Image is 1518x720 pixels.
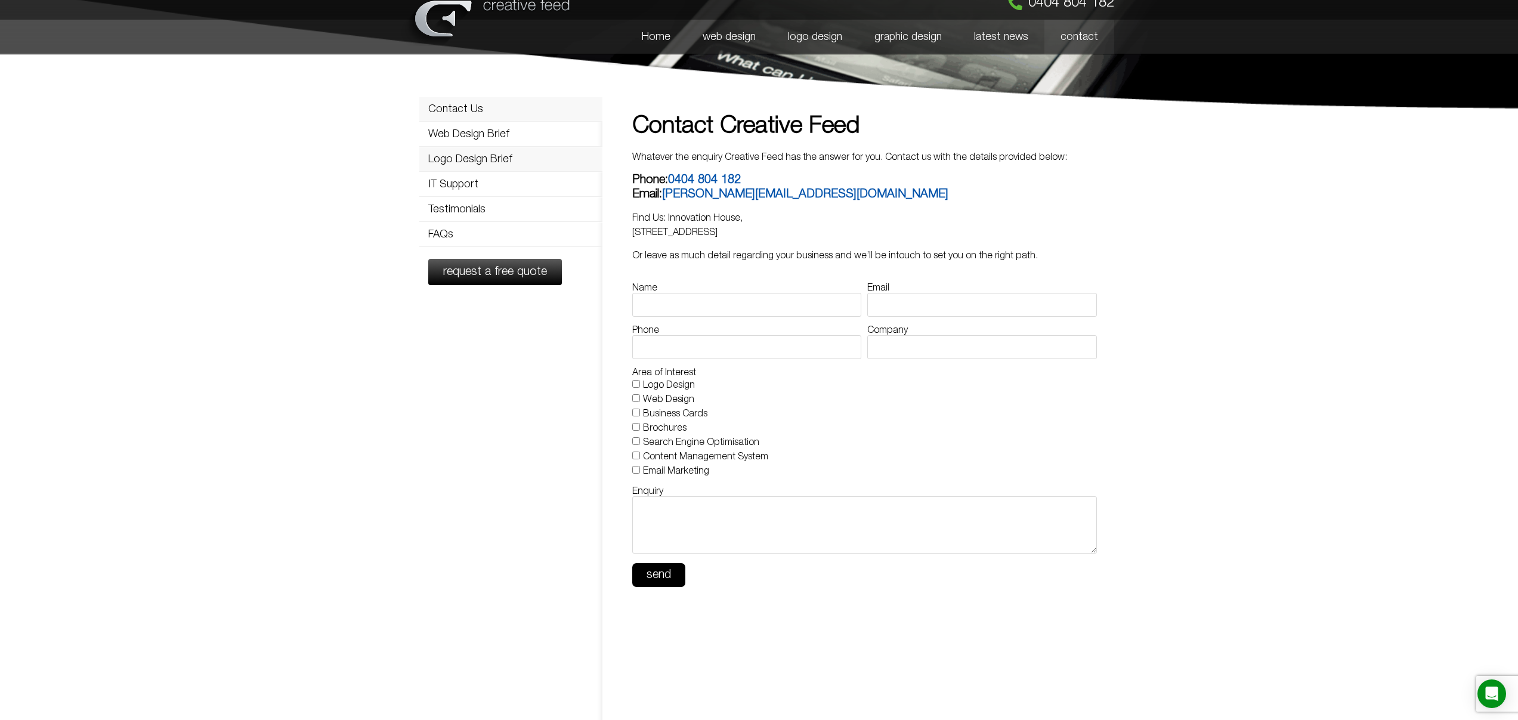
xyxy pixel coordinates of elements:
a: contact [1044,20,1114,54]
div: Domain: [DOMAIN_NAME] [31,31,131,41]
form: Contact Form [632,283,1096,596]
label: Brochures [643,424,687,432]
label: Email Marketing [643,467,709,475]
label: Area of Interest [632,368,696,378]
div: Domain Overview [45,70,107,78]
a: request a free quote [428,259,562,285]
h1: Contact Creative Feed [632,115,1096,138]
span: send [647,569,671,581]
span: request a free quote [443,266,547,278]
a: latest news [958,20,1044,54]
label: Web Design [643,395,694,404]
img: tab_keywords_by_traffic_grey.svg [119,69,128,79]
a: 0404 804 182 [668,175,741,186]
p: Find Us: Innovation House, [STREET_ADDRESS] [632,211,1096,240]
label: Name [632,283,657,293]
p: Whatever the enquiry Creative Feed has the answer for you. Contact us with the details provided b... [632,150,1096,165]
label: Search Engine Optimisation [643,438,759,447]
label: Email [867,283,889,293]
a: IT Support [419,172,603,196]
p: Or leave as much detail regarding your business and we’ll be intouch to set you on the right path. [632,249,1096,263]
a: Testimonials [419,197,603,221]
a: Web Design Brief [419,122,603,146]
img: website_grey.svg [19,31,29,41]
div: Keywords by Traffic [132,70,201,78]
a: Logo Design Brief [419,147,603,171]
nav: Menu [419,97,603,247]
a: logo design [772,20,858,54]
label: Phone [632,326,659,335]
div: Open Intercom Messenger [1477,679,1506,708]
img: logo_orange.svg [19,19,29,29]
label: Content Management System [643,453,768,461]
a: Home [626,20,687,54]
a: [PERSON_NAME][EMAIL_ADDRESS][DOMAIN_NAME] [662,189,948,200]
button: send [632,563,685,587]
a: Contact Us [419,97,603,121]
div: v 4.0.25 [33,19,58,29]
img: tab_domain_overview_orange.svg [32,69,42,79]
a: web design [687,20,772,54]
a: graphic design [858,20,958,54]
a: FAQs [419,223,603,246]
nav: Menu [580,20,1114,54]
label: Enquiry [632,487,663,496]
label: Company [867,326,908,335]
b: Phone: Email: [632,175,948,200]
label: Business Cards [643,410,707,418]
label: Logo Design [643,381,695,390]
